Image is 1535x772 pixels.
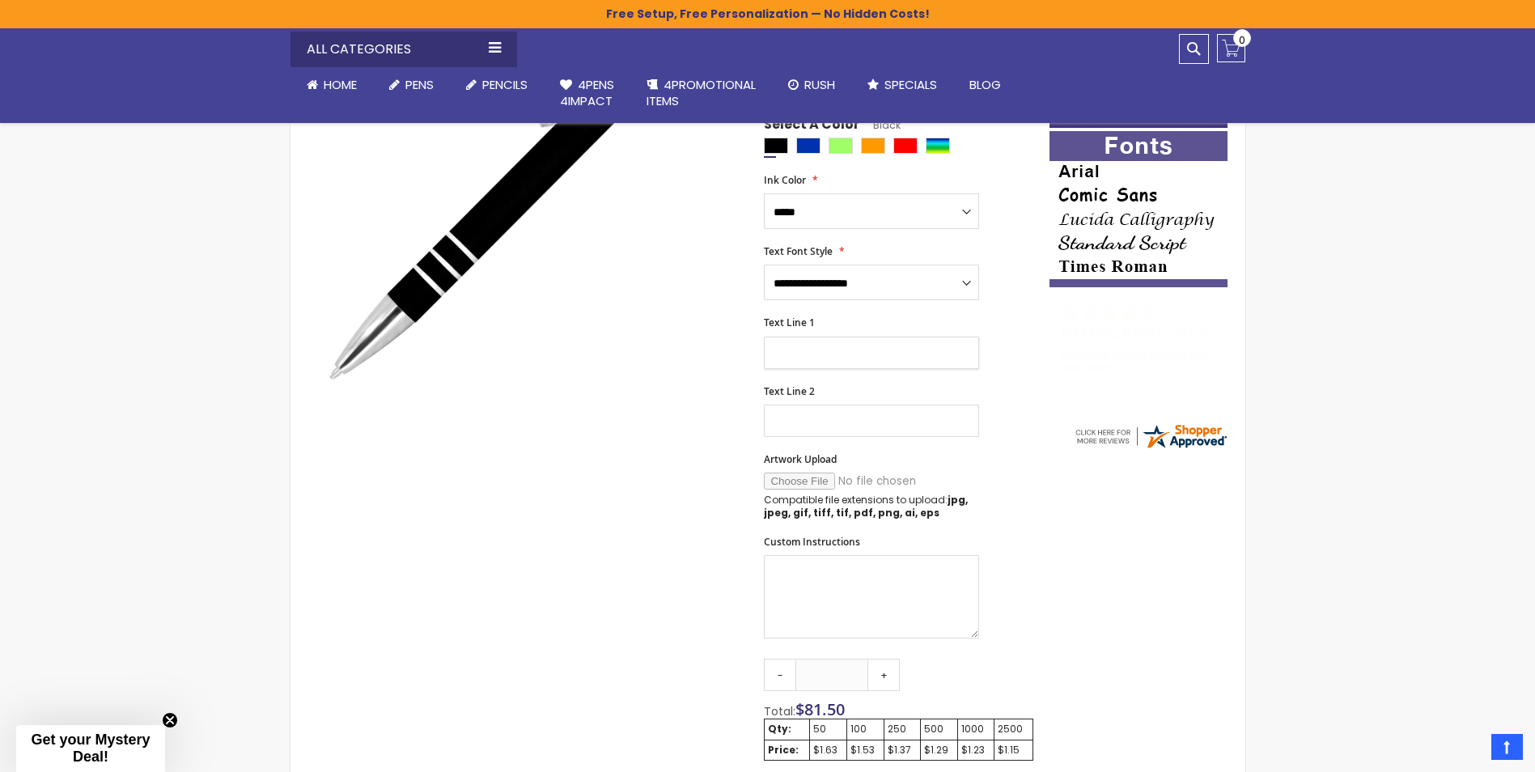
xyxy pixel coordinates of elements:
[813,744,843,757] div: $1.63
[544,67,630,120] a: 4Pens4impact
[1195,324,1314,341] span: [GEOGRAPHIC_DATA]
[888,744,917,757] div: $1.37
[961,744,990,757] div: $1.23
[764,703,795,719] span: Total:
[859,118,901,132] span: Black
[953,67,1017,103] a: Blog
[764,384,815,398] span: Text Line 2
[1073,440,1228,454] a: 4pens.com certificate URL
[884,76,937,93] span: Specials
[405,76,434,93] span: Pens
[804,698,845,720] span: 81.50
[861,138,885,154] div: Orange
[290,67,373,103] a: Home
[969,76,1001,93] span: Blog
[560,76,614,109] span: 4Pens 4impact
[764,494,979,520] p: Compatible file extensions to upload:
[804,76,835,93] span: Rush
[926,138,950,154] div: Assorted
[850,744,880,757] div: $1.53
[998,744,1028,757] div: $1.15
[1491,734,1523,760] a: Top
[630,67,772,120] a: 4PROMOTIONALITEMS
[998,723,1028,736] div: 2500
[961,723,990,736] div: 1000
[1073,422,1228,451] img: 4pens.com widget logo
[764,316,815,329] span: Text Line 1
[373,67,450,103] a: Pens
[647,76,756,109] span: 4PROMOTIONAL ITEMS
[162,712,178,728] button: Close teaser
[290,32,517,67] div: All Categories
[813,723,843,736] div: 50
[764,244,833,258] span: Text Font Style
[1168,324,1314,341] span: - ,
[795,698,845,720] span: $
[764,493,968,520] strong: jpg, jpeg, gif, tiff, tif, pdf, png, ai, eps
[450,67,544,103] a: Pencils
[1239,32,1245,48] span: 0
[893,138,918,154] div: Red
[1061,350,1218,385] div: Customer service is great and very helpful
[764,452,837,466] span: Artwork Upload
[764,535,860,549] span: Custom Instructions
[829,138,853,154] div: Green Light
[1217,34,1245,62] a: 0
[888,723,917,736] div: 250
[924,723,954,736] div: 500
[768,722,791,736] strong: Qty:
[16,725,165,772] div: Get your Mystery Deal!Close teaser
[851,67,953,103] a: Specials
[1061,324,1168,341] span: [PERSON_NAME]
[764,138,788,154] div: Black
[772,67,851,103] a: Rush
[924,744,954,757] div: $1.29
[1049,131,1228,287] img: font-personalization-examples
[796,138,821,154] div: Blue
[867,659,900,691] a: +
[764,173,806,187] span: Ink Color
[768,743,799,757] strong: Price:
[482,76,528,93] span: Pencils
[850,723,880,736] div: 100
[324,76,357,93] span: Home
[31,732,150,765] span: Get your Mystery Deal!
[764,116,859,138] span: Select A Color
[1174,324,1193,341] span: CO
[764,659,796,691] a: -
